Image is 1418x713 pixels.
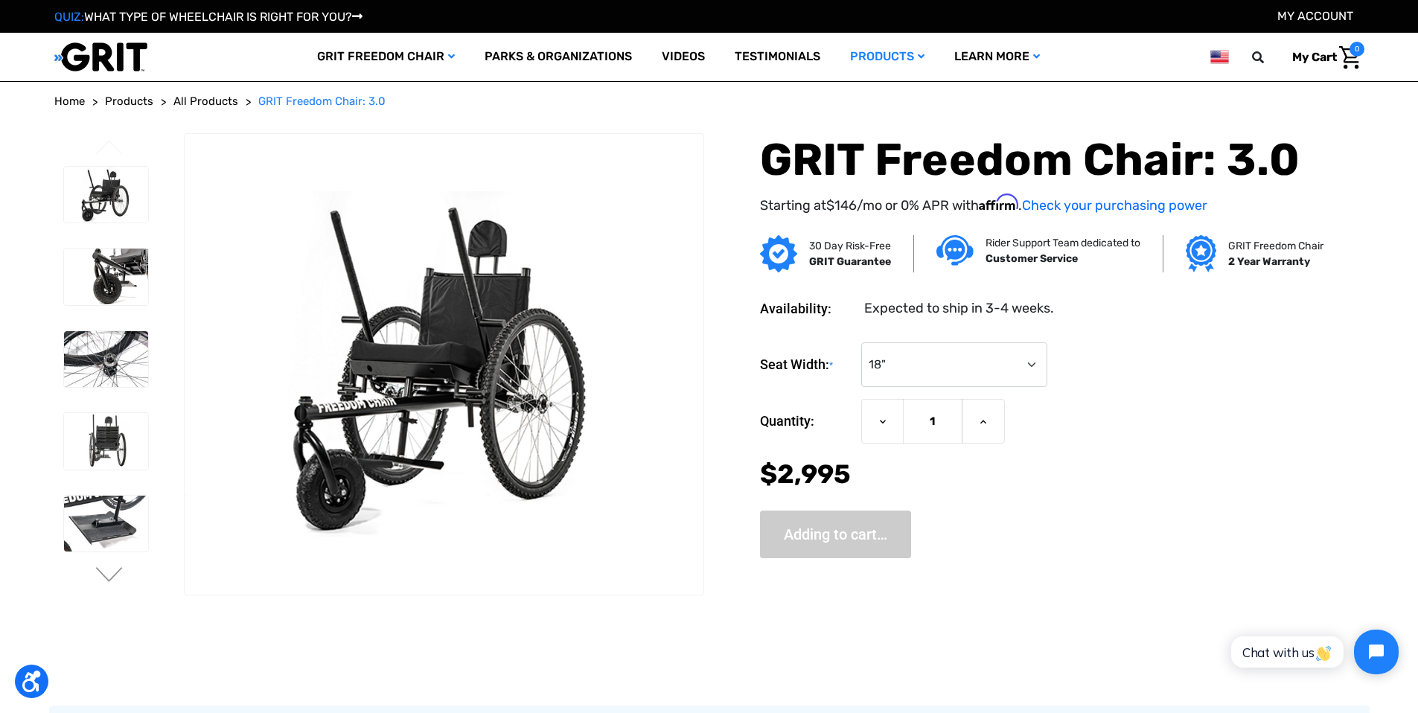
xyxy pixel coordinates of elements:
[986,235,1140,251] p: Rider Support Team dedicated to
[760,342,854,388] label: Seat Width:
[105,93,153,110] a: Products
[258,95,386,108] span: GRIT Freedom Chair: 3.0
[302,33,470,81] a: GRIT Freedom Chair
[760,511,911,558] input: Adding to cart…
[760,458,851,490] span: $2,995
[1228,255,1310,268] strong: 2 Year Warranty
[826,197,857,214] span: $146
[54,95,85,108] span: Home
[1292,50,1337,64] span: My Cart
[105,95,153,108] span: Products
[54,10,363,24] a: QUIZ:WHAT TYPE OF WHEELCHAIR IS RIGHT FOR YOU?
[760,298,854,319] dt: Availability:
[1228,238,1323,254] p: GRIT Freedom Chair
[809,238,891,254] p: 30 Day Risk-Free
[185,191,703,537] img: GRIT Freedom Chair: 3.0
[64,496,148,552] img: GRIT Freedom Chair: 3.0
[1350,42,1364,57] span: 0
[470,33,647,81] a: Parks & Organizations
[835,33,939,81] a: Products
[173,93,238,110] a: All Products
[173,95,238,108] span: All Products
[939,33,1055,81] a: Learn More
[720,33,835,81] a: Testimonials
[94,140,125,158] button: Go to slide 3 of 3
[64,167,148,223] img: GRIT Freedom Chair: 3.0
[54,93,85,110] a: Home
[1277,9,1353,23] a: Account
[54,93,1364,110] nav: Breadcrumb
[1259,42,1281,73] input: Search
[64,413,148,470] img: GRIT Freedom Chair: 3.0
[1210,48,1228,66] img: us.png
[1215,617,1411,687] iframe: Tidio Chat
[1339,46,1361,69] img: Cart
[760,235,797,272] img: GRIT Guarantee
[760,194,1318,216] p: Starting at /mo or 0% APR with .
[979,194,1018,211] span: Affirm
[64,331,148,388] img: GRIT Freedom Chair: 3.0
[258,93,386,110] a: GRIT Freedom Chair: 3.0
[647,33,720,81] a: Videos
[809,255,891,268] strong: GRIT Guarantee
[54,10,84,24] span: QUIZ:
[1022,197,1207,214] a: Check your purchasing power - Learn more about Affirm Financing (opens in modal)
[64,249,148,305] img: GRIT Freedom Chair: 3.0
[986,252,1078,265] strong: Customer Service
[1281,42,1364,73] a: Cart with 0 items
[864,298,1054,319] dd: Expected to ship in 3-4 weeks.
[94,567,125,585] button: Go to slide 2 of 3
[760,399,854,444] label: Quantity:
[1186,235,1216,272] img: Grit freedom
[54,42,147,72] img: GRIT All-Terrain Wheelchair and Mobility Equipment
[760,133,1318,187] h1: GRIT Freedom Chair: 3.0
[936,235,974,266] img: Customer service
